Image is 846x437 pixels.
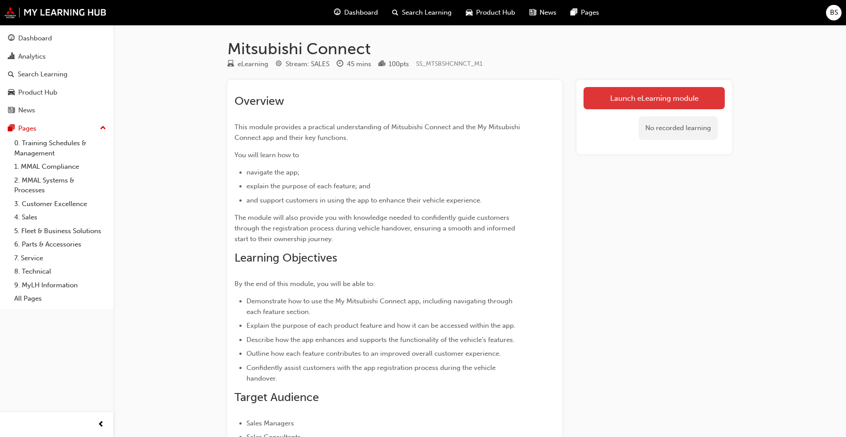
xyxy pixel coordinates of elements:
span: Product Hub [476,8,515,18]
a: Analytics [4,48,110,65]
button: BS [826,5,842,20]
span: podium-icon [378,60,385,68]
span: up-icon [100,123,106,134]
div: 100 pts [389,59,409,69]
span: car-icon [466,7,473,18]
a: Dashboard [4,30,110,47]
span: Learning resource code [416,60,483,68]
span: Pages [581,8,599,18]
div: Stream: SALES [286,59,330,69]
span: navigate the app; [246,168,299,176]
div: Points [378,59,409,70]
a: All Pages [11,292,110,306]
a: Launch eLearning module [584,87,725,109]
span: learningResourceType_ELEARNING-icon [227,60,234,68]
span: BS [830,8,838,18]
span: search-icon [8,71,14,79]
h1: Mitsubishi Connect [227,39,732,59]
span: pages-icon [571,7,577,18]
span: prev-icon [98,419,104,430]
a: 4. Sales [11,211,110,224]
span: This module provides a practical understanding of Mitsubishi Connect and the My Mitsubishi Connec... [234,123,522,142]
span: Outline how each feature contributes to an improved overall customer experience. [246,350,501,358]
a: 2. MMAL Systems & Processes [11,174,110,197]
span: News [540,8,556,18]
span: Dashboard [344,8,378,18]
span: Overview [234,94,284,108]
span: The module will also provide you with knowledge needed to confidently guide customers through the... [234,214,517,243]
span: Demonstrate how to use the My Mitsubishi Connect app, including navigating through each feature s... [246,297,514,316]
img: mmal [4,7,107,18]
div: Dashboard [18,33,52,44]
a: News [4,102,110,119]
span: Target Audience [234,390,319,404]
a: 0. Training Schedules & Management [11,136,110,160]
div: Search Learning [18,69,68,79]
div: Pages [18,123,36,134]
div: 45 mins [347,59,371,69]
span: news-icon [529,7,536,18]
div: Type [227,59,268,70]
span: guage-icon [334,7,341,18]
span: guage-icon [8,35,15,43]
span: Confidently assist customers with the app registration process during the vehicle handover. [246,364,497,382]
span: Learning Objectives [234,251,337,265]
span: and support customers in using the app to enhance their vehicle experience. [246,196,482,204]
a: news-iconNews [522,4,564,22]
span: Search Learning [402,8,452,18]
span: search-icon [392,7,398,18]
span: Sales Managers [246,419,294,427]
div: eLearning [238,59,268,69]
a: 5. Fleet & Business Solutions [11,224,110,238]
span: chart-icon [8,53,15,61]
a: Product Hub [4,84,110,101]
div: News [18,105,35,115]
span: pages-icon [8,125,15,133]
a: pages-iconPages [564,4,606,22]
span: car-icon [8,89,15,97]
div: Stream [275,59,330,70]
span: By the end of this module, you will be able to: [234,280,375,288]
span: Explain the purpose of each product feature and how it can be accessed within the app. [246,322,516,330]
div: Product Hub [18,87,57,98]
span: clock-icon [337,60,343,68]
span: explain the purpose of each feature; and [246,182,370,190]
a: 9. MyLH Information [11,278,110,292]
div: Analytics [18,52,46,62]
span: news-icon [8,107,15,115]
a: 3. Customer Excellence [11,197,110,211]
button: DashboardAnalyticsSearch LearningProduct HubNews [4,28,110,120]
span: Describe how the app enhances and supports the functionality of the vehicle’s features. [246,336,515,344]
button: Pages [4,120,110,137]
a: 8. Technical [11,265,110,278]
a: guage-iconDashboard [327,4,385,22]
a: search-iconSearch Learning [385,4,459,22]
a: Search Learning [4,66,110,83]
a: 1. MMAL Compliance [11,160,110,174]
a: car-iconProduct Hub [459,4,522,22]
a: 7. Service [11,251,110,265]
span: target-icon [275,60,282,68]
span: You will learn how to [234,151,299,159]
a: 6. Parts & Accessories [11,238,110,251]
div: No recorded learning [639,116,718,140]
div: Duration [337,59,371,70]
